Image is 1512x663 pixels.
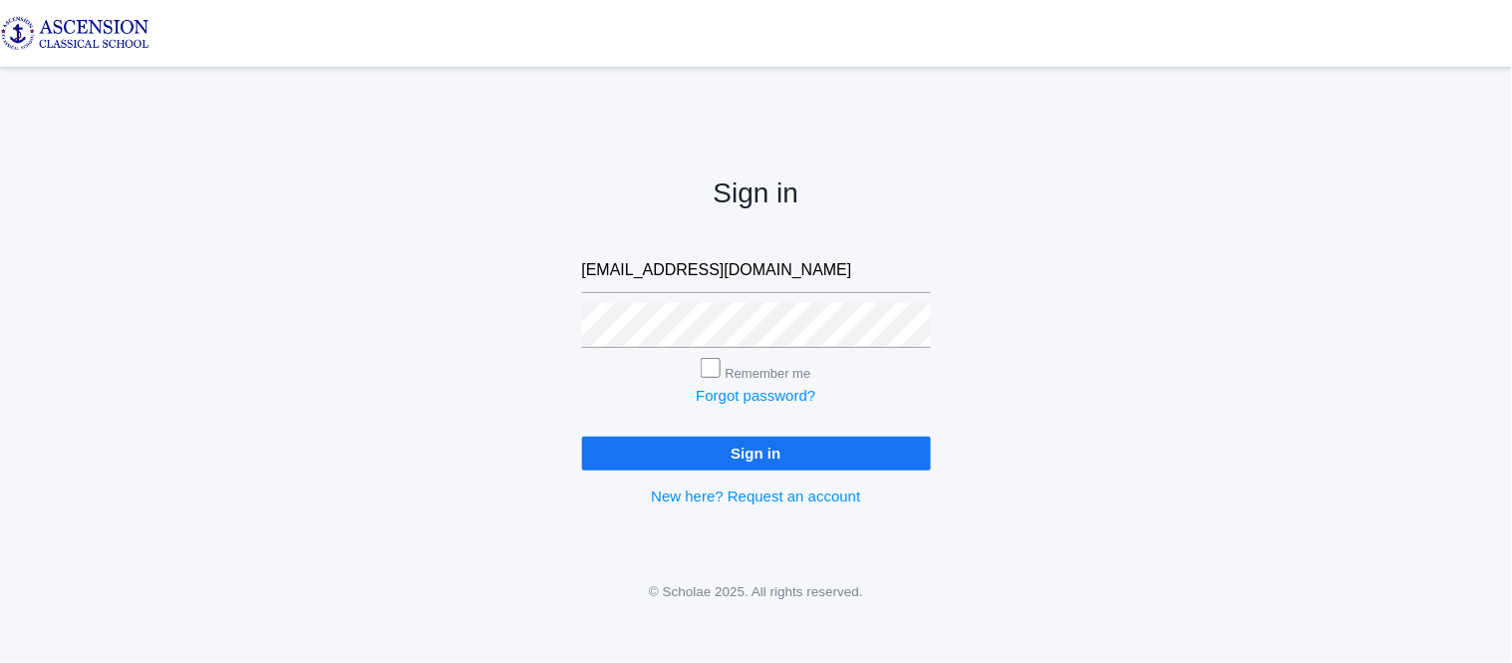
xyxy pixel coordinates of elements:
label: Remember me [726,366,811,381]
input: Sign in [582,437,931,470]
a: New here? Request an account [651,488,860,504]
input: Email address [582,248,931,293]
h2: Sign in [582,178,931,209]
a: Forgot password? [696,387,815,404]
